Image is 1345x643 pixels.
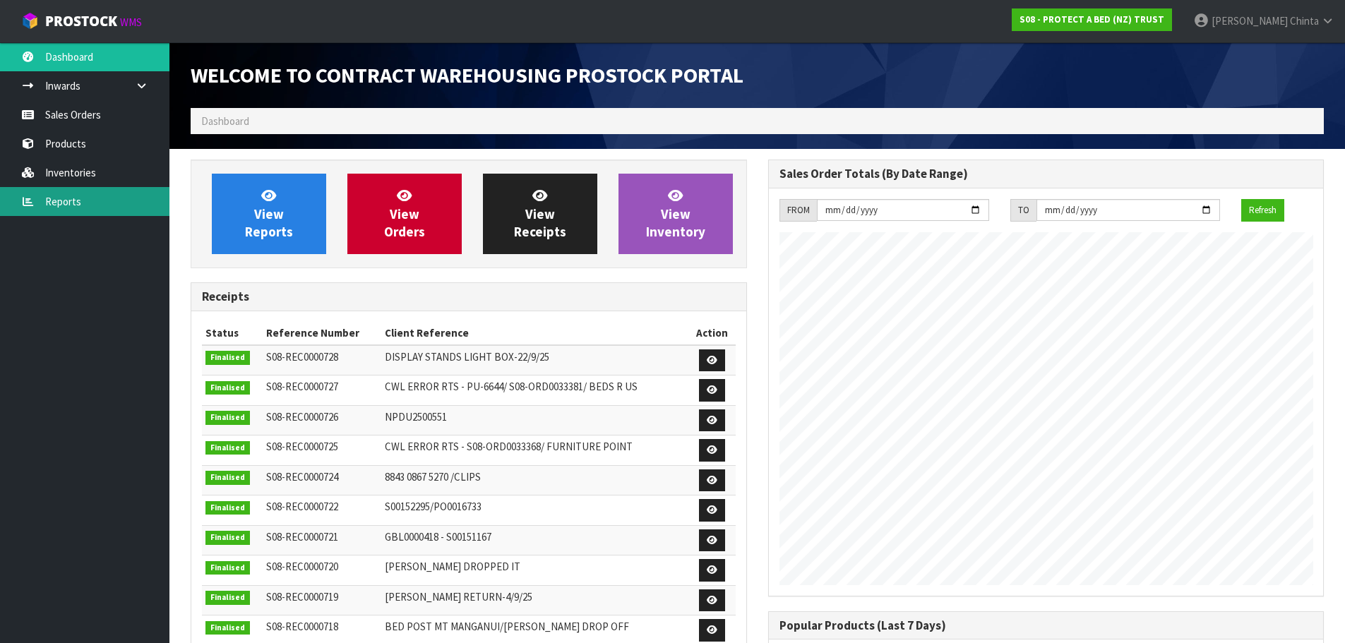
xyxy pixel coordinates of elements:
[385,620,629,633] span: BED POST MT MANGANUI/[PERSON_NAME] DROP OFF
[618,174,733,254] a: ViewInventory
[245,187,293,240] span: View Reports
[385,410,447,423] span: NPDU2500551
[266,590,338,603] span: S08-REC0000719
[266,470,338,483] span: S08-REC0000724
[205,591,250,605] span: Finalised
[1241,199,1284,222] button: Refresh
[1290,14,1319,28] span: Chinta
[201,114,249,128] span: Dashboard
[205,441,250,455] span: Finalised
[646,187,705,240] span: View Inventory
[385,380,638,393] span: CWL ERROR RTS - PU-6644/ S08-ORD0033381/ BEDS R US
[483,174,597,254] a: ViewReceipts
[266,350,338,363] span: S08-REC0000728
[385,440,633,453] span: CWL ERROR RTS - S08-ORD0033368/ FURNITURE POINT
[205,501,250,515] span: Finalised
[205,351,250,365] span: Finalised
[385,500,482,513] span: S00152295/PO0016733
[205,621,250,635] span: Finalised
[191,61,743,88] span: Welcome to Contract Warehousing ProStock Portal
[202,322,263,344] th: Status
[385,470,481,483] span: 8843 0867 5270 /CLIPS
[205,411,250,425] span: Finalised
[514,187,566,240] span: View Receipts
[779,619,1313,632] h3: Popular Products (Last 7 Days)
[266,530,338,543] span: S08-REC0000721
[266,440,338,453] span: S08-REC0000725
[779,167,1313,181] h3: Sales Order Totals (By Date Range)
[347,174,462,254] a: ViewOrders
[205,531,250,545] span: Finalised
[1010,199,1036,222] div: TO
[384,187,425,240] span: View Orders
[1020,13,1164,25] strong: S08 - PROTECT A BED (NZ) TRUST
[45,12,117,30] span: ProStock
[212,174,326,254] a: ViewReports
[21,12,39,30] img: cube-alt.png
[266,500,338,513] span: S08-REC0000722
[385,590,532,603] span: [PERSON_NAME] RETURN-4/9/25
[1212,14,1288,28] span: [PERSON_NAME]
[385,560,520,573] span: [PERSON_NAME] DROPPED IT
[263,322,381,344] th: Reference Number
[689,322,735,344] th: Action
[266,380,338,393] span: S08-REC0000727
[385,530,491,543] span: GBL0000418 - S00151167
[266,620,338,633] span: S08-REC0000718
[266,410,338,423] span: S08-REC0000726
[381,322,689,344] th: Client Reference
[120,16,142,29] small: WMS
[266,560,338,573] span: S08-REC0000720
[205,471,250,485] span: Finalised
[205,561,250,575] span: Finalised
[205,381,250,395] span: Finalised
[202,290,736,304] h3: Receipts
[779,199,817,222] div: FROM
[385,350,549,363] span: DISPLAY STANDS LIGHT BOX-22/9/25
